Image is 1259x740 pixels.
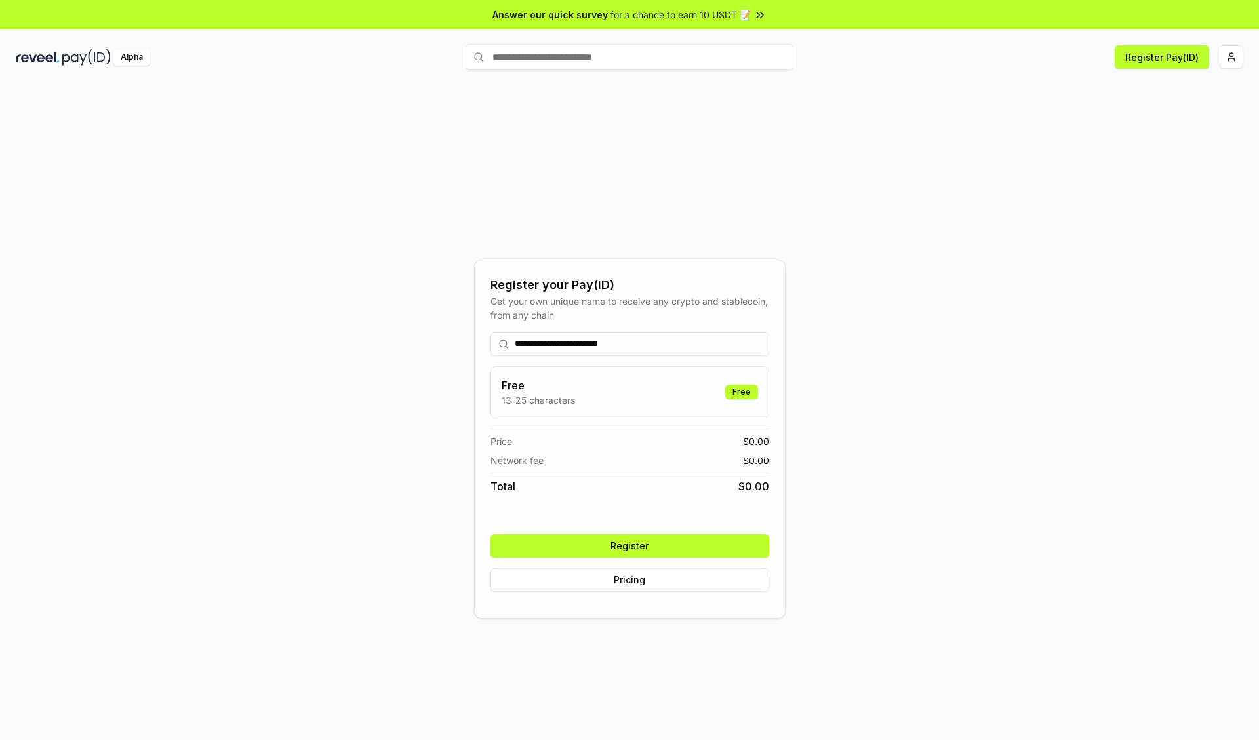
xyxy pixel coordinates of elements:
[502,378,575,393] h3: Free
[1115,45,1209,69] button: Register Pay(ID)
[738,478,769,494] span: $ 0.00
[490,454,544,467] span: Network fee
[16,49,60,66] img: reveel_dark
[743,454,769,467] span: $ 0.00
[490,534,769,558] button: Register
[490,294,769,322] div: Get your own unique name to receive any crypto and stablecoin, from any chain
[113,49,150,66] div: Alpha
[502,393,575,407] p: 13-25 characters
[62,49,111,66] img: pay_id
[743,435,769,448] span: $ 0.00
[490,568,769,592] button: Pricing
[490,276,769,294] div: Register your Pay(ID)
[492,8,608,22] span: Answer our quick survey
[610,8,751,22] span: for a chance to earn 10 USDT 📝
[490,435,512,448] span: Price
[490,478,515,494] span: Total
[725,385,758,399] div: Free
